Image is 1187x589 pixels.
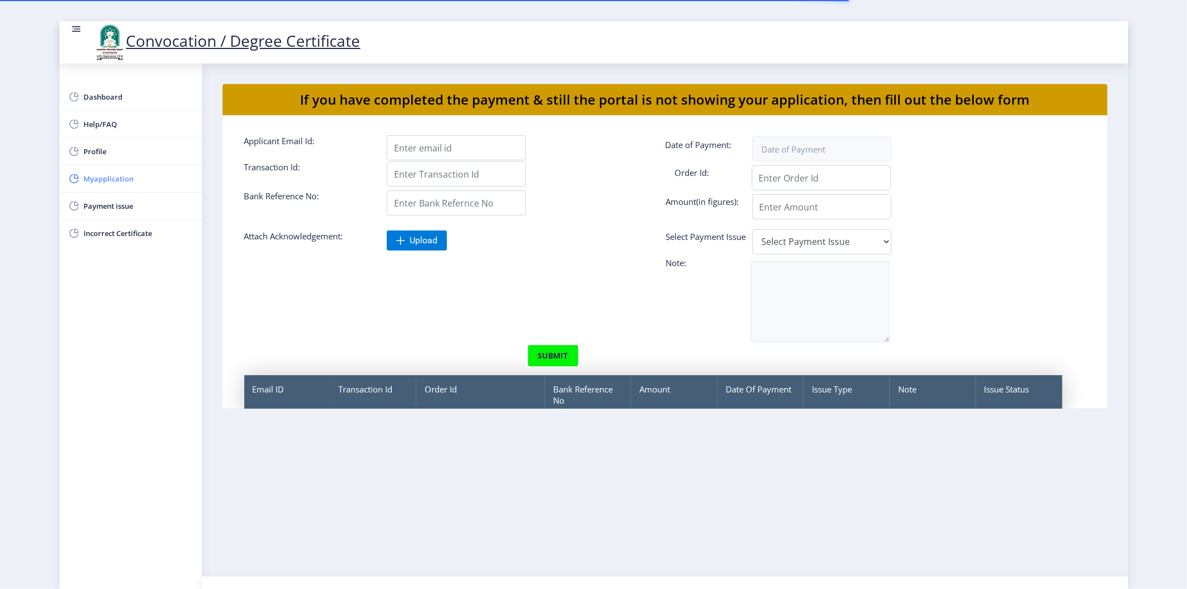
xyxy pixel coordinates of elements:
[631,375,717,414] div: Amount
[545,375,631,414] div: Bank Reference No
[93,23,126,61] img: logo
[387,190,526,215] input: Enter Bank Refernce No
[60,138,202,165] a: Profile
[976,375,1062,414] div: Issue Status
[84,90,193,104] span: Dashboard
[244,375,331,414] div: Email ID
[223,84,1107,115] nb-card-header: If you have completed the payment & still the portal is not showing your application, then fill o...
[387,135,526,160] input: Enter email id
[84,145,193,158] span: Profile
[658,257,801,272] label: Note:
[717,375,804,414] div: Date Of Payment
[60,220,202,247] a: Incorrect Certificate
[60,165,202,192] a: Myapplication
[84,172,193,185] span: Myapplication
[60,84,202,110] a: Dashboard
[60,111,202,138] a: Help/FAQ
[528,345,579,367] button: submit
[236,135,379,156] label: Applicant Email Id:
[84,227,193,240] span: Incorrect Certificate
[84,117,193,131] span: Help/FAQ
[804,375,890,414] div: Issue Type
[93,30,361,51] a: Convocation / Degree Certificate
[84,199,193,213] span: Payment issue
[60,193,202,219] a: Payment issue
[752,136,892,161] input: Date of Payment
[752,194,892,219] input: Enter Amount
[657,139,800,156] label: Date of Payment:
[236,161,379,182] label: Transaction Id:
[330,375,416,414] div: Transaction Id
[387,161,526,186] input: Enter Transaction Id
[236,230,379,246] label: Attach Acknowledgement:
[890,375,976,414] div: Note
[410,235,437,246] span: Upload
[416,375,545,414] div: Order Id
[752,165,891,190] input: Enter Order Id
[236,190,379,211] label: Bank Reference No:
